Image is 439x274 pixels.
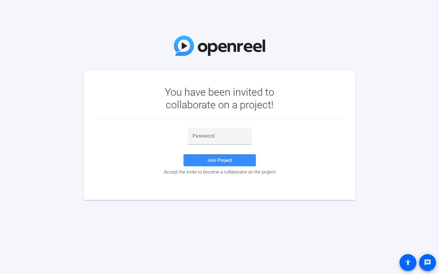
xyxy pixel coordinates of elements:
mat-icon: message [424,259,431,266]
img: OpenReel Logo [174,36,265,56]
button: Join Project [183,154,256,166]
div: You have been invited to collaborate on a project! [147,86,292,111]
input: Password [193,132,247,140]
span: Join Project [207,158,232,163]
div: Accept the invite to become a collaborator on the project [96,169,343,175]
mat-icon: accessibility [404,259,412,266]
